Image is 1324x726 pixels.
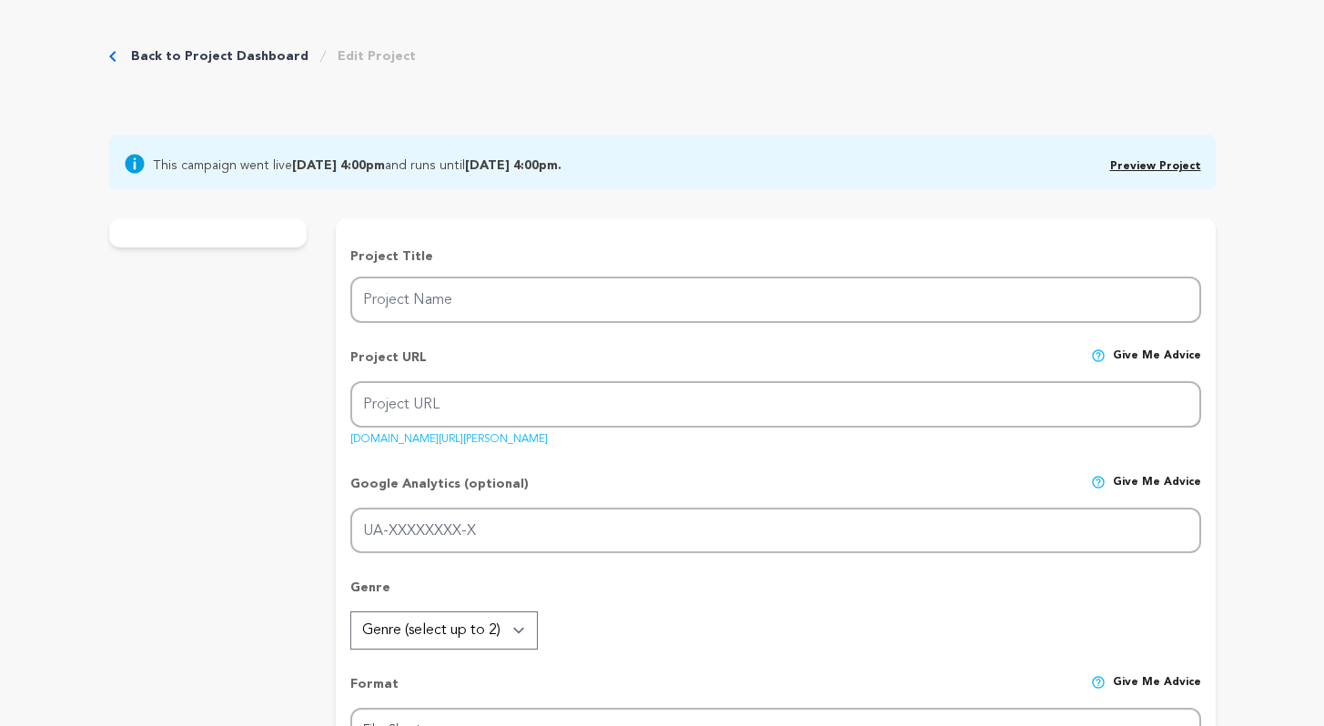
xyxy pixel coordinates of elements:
[350,427,548,445] a: [DOMAIN_NAME][URL][PERSON_NAME]
[1091,475,1106,489] img: help-circle.svg
[350,475,529,508] p: Google Analytics (optional)
[131,47,308,66] a: Back to Project Dashboard
[1113,675,1201,708] span: Give me advice
[350,508,1200,554] input: UA-XXXXXXXX-X
[1110,161,1201,172] a: Preview Project
[1113,348,1201,381] span: Give me advice
[1091,348,1106,363] img: help-circle.svg
[350,247,1200,266] p: Project Title
[292,159,385,172] b: [DATE] 4:00pm
[350,381,1200,428] input: Project URL
[338,47,416,66] a: Edit Project
[153,153,561,175] span: This campaign went live and runs until
[350,348,427,381] p: Project URL
[109,47,416,66] div: Breadcrumb
[1113,475,1201,508] span: Give me advice
[350,579,1200,611] p: Genre
[1091,675,1106,690] img: help-circle.svg
[350,675,399,708] p: Format
[350,277,1200,323] input: Project Name
[465,159,561,172] b: [DATE] 4:00pm.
